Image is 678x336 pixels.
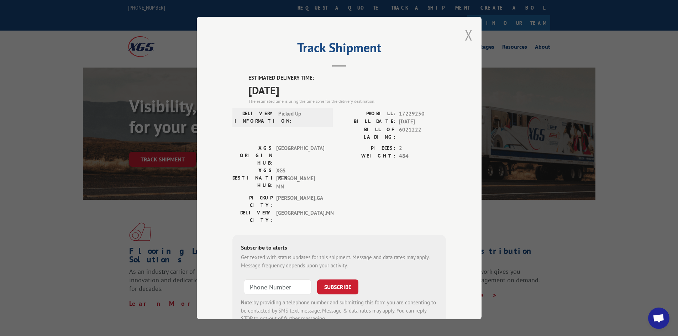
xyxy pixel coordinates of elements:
[241,299,437,323] div: by providing a telephone number and submitting this form you are consenting to be contacted by SM...
[399,152,446,160] span: 484
[248,98,446,105] div: The estimated time is using the time zone for the delivery destination.
[241,254,437,270] div: Get texted with status updates for this shipment. Message and data rates may apply. Message frequ...
[339,152,395,160] label: WEIGHT:
[241,243,437,254] div: Subscribe to alerts
[276,209,324,224] span: [GEOGRAPHIC_DATA] , MN
[232,194,273,209] label: PICKUP CITY:
[241,299,253,306] strong: Note:
[235,110,275,125] label: DELIVERY INFORMATION:
[278,110,326,125] span: Picked Up
[276,144,324,167] span: [GEOGRAPHIC_DATA]
[232,43,446,56] h2: Track Shipment
[248,74,446,82] label: ESTIMATED DELIVERY TIME:
[648,308,669,329] a: Open chat
[399,118,446,126] span: [DATE]
[339,126,395,141] label: BILL OF LADING:
[339,110,395,118] label: PROBILL:
[276,194,324,209] span: [PERSON_NAME] , GA
[399,144,446,153] span: 2
[232,144,273,167] label: XGS ORIGIN HUB:
[232,167,273,191] label: XGS DESTINATION HUB:
[232,209,273,224] label: DELIVERY CITY:
[276,167,324,191] span: XGS [PERSON_NAME] MN
[399,126,446,141] span: 6021222
[399,110,446,118] span: 17229250
[244,279,311,294] input: Phone Number
[248,82,446,98] span: [DATE]
[339,118,395,126] label: BILL DATE:
[317,279,358,294] button: SUBSCRIBE
[339,144,395,153] label: PIECES:
[465,26,473,44] button: Close modal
